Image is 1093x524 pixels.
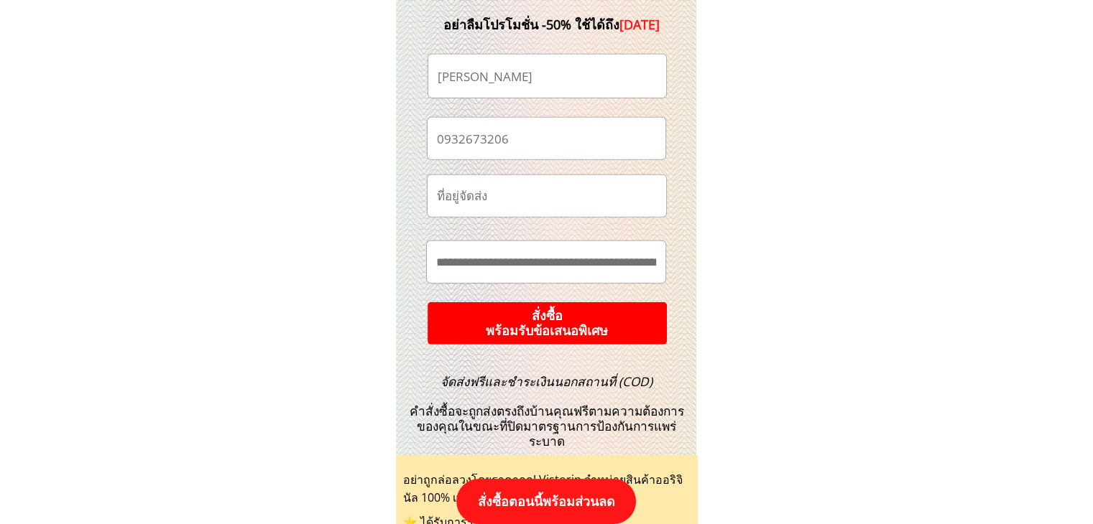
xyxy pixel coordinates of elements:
h3: คำสั่งซื้อจะถูกส่งตรงถึงบ้านคุณฟรีตามความต้องการของคุณในขณะที่ปิดมาตรฐานการป้องกันการแพร่ระบาด [401,375,693,449]
p: สั่งซื้อ พร้อมรับข้อเสนอพิเศษ [427,301,667,344]
input: ชื่อ-นามสกุล [434,55,660,98]
input: ที่อยู่จัดส่ง [433,175,660,217]
span: [DATE] [619,16,660,33]
div: อย่าลืมโปรโมชั่น -50% ใช้ได้ถึง [422,14,682,35]
span: จัดส่งฟรีและชำระเงินนอกสถานที่ (COD) [441,373,652,390]
input: เบอร์โทรศัพท์ [433,118,660,159]
div: อย่าถูกล่อลวงโดยราคาถูก! Vistorin จำหน่ายสินค้าออริจินัล 100% เท่านั้น [403,471,691,507]
p: สั่งซื้อตอนนี้พร้อมส่วนลด [456,479,636,524]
